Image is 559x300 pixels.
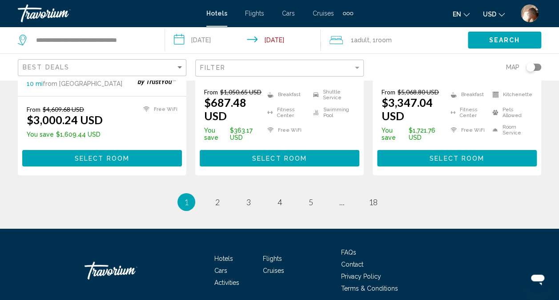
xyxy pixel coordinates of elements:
img: Z [521,4,539,22]
span: 4 [277,197,282,207]
span: Best Deals [23,64,69,71]
del: $4,609.68 USD [43,105,84,113]
li: Breakfast [263,88,309,101]
a: Select Room [200,152,359,162]
li: Free WiFi [139,105,177,113]
button: Check-in date: Sep 21, 2025 Check-out date: Sep 26, 2025 [165,27,321,53]
span: Select Room [75,155,129,162]
a: Hotels [206,10,227,17]
a: Select Room [377,152,537,162]
a: Terms & Conditions [341,285,398,292]
a: Privacy Policy [341,273,381,280]
li: Room Service [488,123,532,137]
span: Map [506,61,519,73]
span: Select Room [252,155,307,162]
li: Free WiFi [263,123,309,137]
button: Toggle map [519,63,541,71]
del: $5,068.80 USD [398,88,439,96]
del: $1,050.65 USD [220,88,261,96]
button: Filter [195,59,364,77]
button: Travelers: 1 adult, 0 children [321,27,468,53]
span: , 1 [370,34,392,46]
p: $1,609.44 USD [27,131,103,138]
li: Fitness Center [263,106,309,119]
span: ... [339,197,345,207]
span: 1 [184,197,189,207]
a: Flights [245,10,264,17]
span: Room [376,36,392,44]
button: User Menu [518,4,541,23]
a: Travorium [18,4,197,22]
span: From [204,88,218,96]
span: 2 [215,197,220,207]
a: Hotels [214,255,233,262]
button: Search [468,32,541,48]
li: Kitchenette [488,88,532,101]
span: Filter [200,64,225,71]
li: Fitness Center [446,106,488,119]
p: $363.17 USD [204,127,263,141]
button: Select Room [200,150,359,166]
ins: $3,347.04 USD [382,96,433,122]
a: Activities [214,279,239,286]
span: USD [483,11,496,18]
ins: $687.48 USD [204,96,246,122]
button: Select Room [22,150,182,166]
span: 10 mi [27,80,43,87]
span: 5 [309,197,313,207]
span: You save [204,127,228,141]
button: Change language [453,8,470,20]
a: Flights [263,255,282,262]
button: Select Room [377,150,537,166]
li: Shuttle Service [309,88,355,101]
li: Breakfast [446,88,488,101]
mat-select: Sort by [23,64,184,72]
span: From [382,88,395,96]
li: Pets Allowed [488,106,532,119]
button: Extra navigation items [343,6,353,20]
a: Cruises [313,10,334,17]
span: en [453,11,461,18]
span: 1 [351,34,370,46]
ins: $3,000.24 USD [27,113,103,126]
span: from [GEOGRAPHIC_DATA] [43,80,122,87]
span: Adult [354,36,370,44]
button: Change currency [483,8,505,20]
span: 18 [369,197,378,207]
span: You save [27,131,54,138]
li: Swimming Pool [309,106,355,119]
li: Free WiFi [446,123,488,137]
span: Select Room [430,155,484,162]
a: Cruises [263,267,284,274]
a: FAQs [341,249,356,256]
span: Search [489,37,520,44]
p: $1,721.76 USD [382,127,446,141]
span: You save [382,127,406,141]
a: Travorium [84,257,173,284]
a: Contact [341,261,363,268]
ul: Pagination [18,193,541,211]
span: From [27,105,40,113]
span: 3 [246,197,251,207]
a: Cars [214,267,227,274]
a: Cars [282,10,295,17]
iframe: Button to launch messaging window [523,264,552,293]
a: Select Room [22,152,182,162]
